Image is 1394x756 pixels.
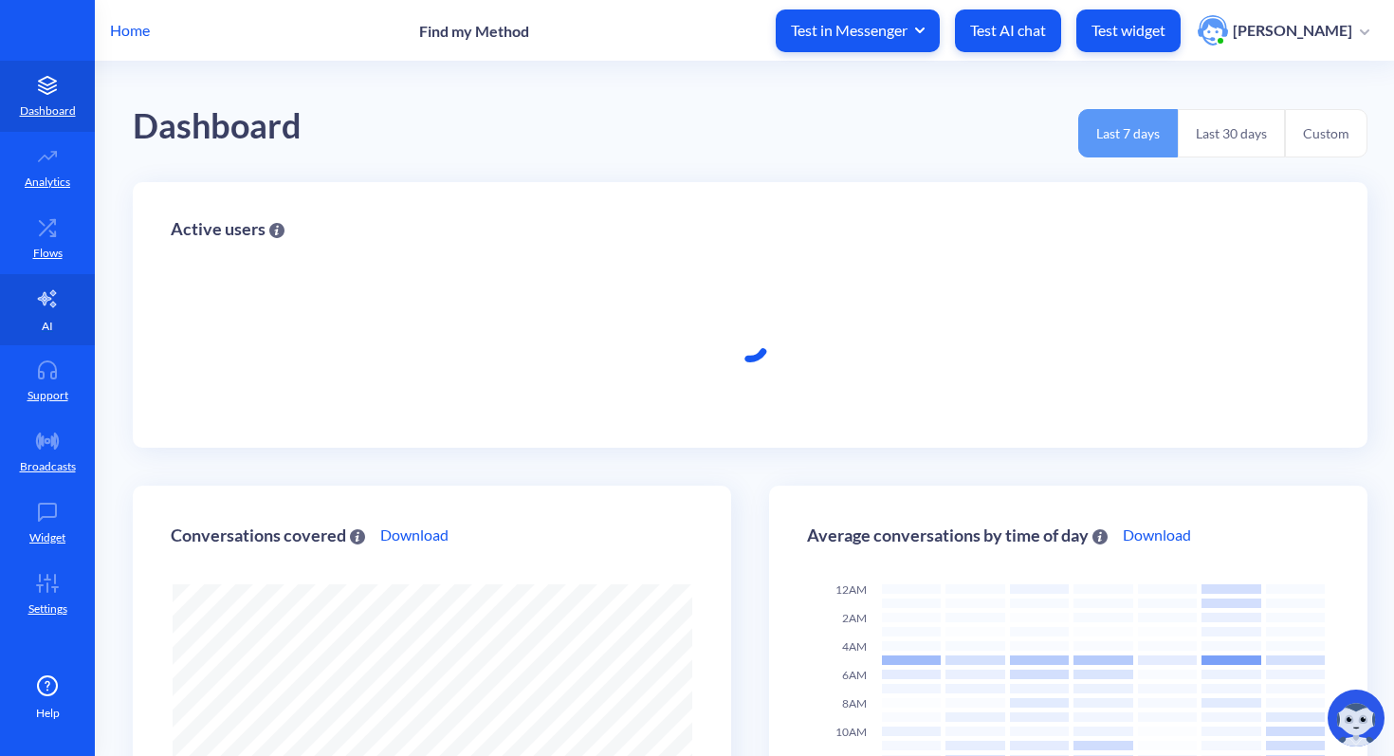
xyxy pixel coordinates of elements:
[970,21,1046,40] p: Test AI chat
[1123,524,1191,546] a: Download
[1091,21,1165,40] p: Test widget
[1198,15,1228,46] img: user photo
[20,458,76,475] p: Broadcasts
[791,20,925,41] span: Test in Messenger
[1076,9,1181,52] button: Test widget
[835,582,867,597] span: 12AM
[36,705,60,722] span: Help
[1328,690,1385,747] img: copilot-icon.svg
[171,526,365,544] div: Conversations covered
[776,9,940,52] button: Test in Messenger
[835,725,867,739] span: 10AM
[380,524,449,546] a: Download
[28,387,68,404] p: Support
[20,102,76,120] p: Dashboard
[42,318,53,335] p: AI
[1078,109,1178,157] button: Last 7 days
[171,220,284,238] div: Active users
[29,529,65,546] p: Widget
[842,611,867,625] span: 2AM
[807,526,1108,544] div: Average conversations by time of day
[419,22,529,40] p: Find my Method
[33,245,63,262] p: Flows
[28,600,67,618] p: Settings
[25,174,70,191] p: Analytics
[842,668,867,682] span: 6AM
[1178,109,1285,157] button: Last 30 days
[133,100,302,154] div: Dashboard
[1233,20,1352,41] p: [PERSON_NAME]
[1188,13,1379,47] button: user photo[PERSON_NAME]
[1285,109,1367,157] button: Custom
[842,639,867,654] span: 4AM
[842,696,867,710] span: 8AM
[955,9,1061,52] button: Test AI chat
[110,19,150,42] p: Home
